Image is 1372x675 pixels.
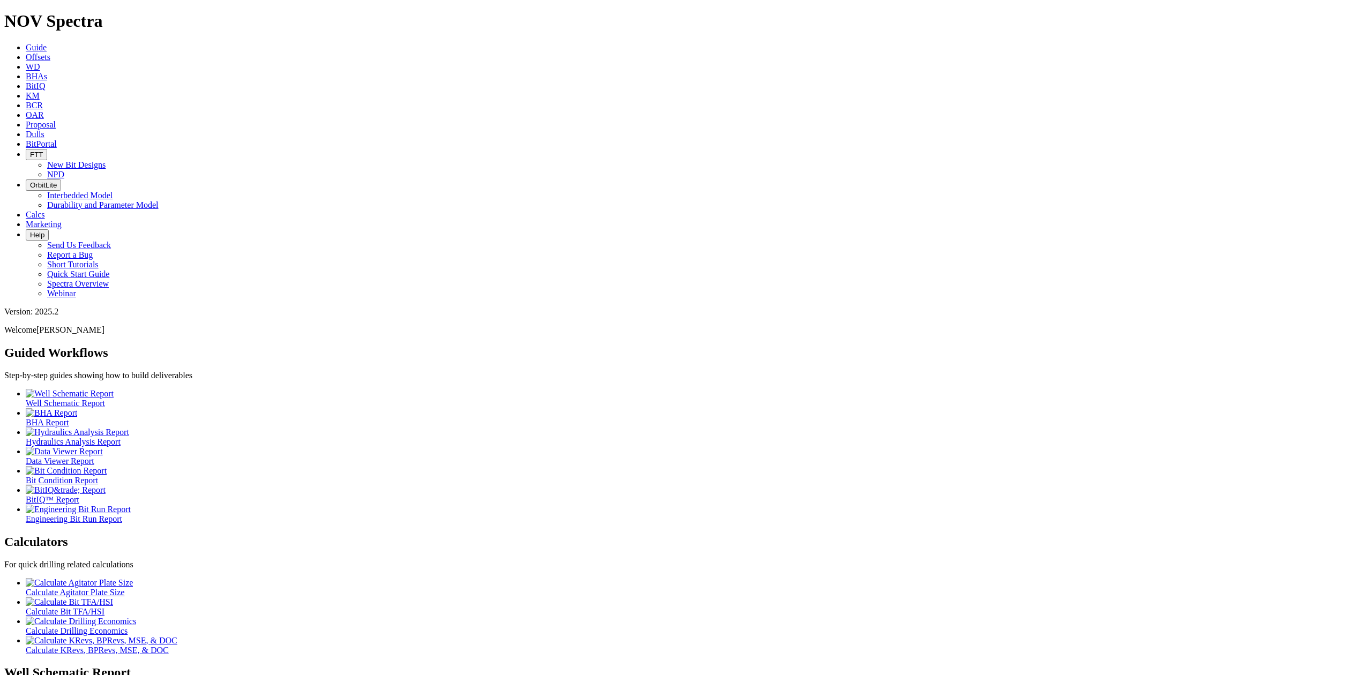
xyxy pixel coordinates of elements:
img: Engineering Bit Run Report [26,505,131,514]
a: New Bit Designs [47,160,106,169]
button: FTT [26,149,47,160]
a: Send Us Feedback [47,241,111,250]
img: Calculate Agitator Plate Size [26,578,133,588]
a: Proposal [26,120,56,129]
p: For quick drilling related calculations [4,560,1368,569]
a: Hydraulics Analysis Report Hydraulics Analysis Report [26,427,1368,446]
a: Durability and Parameter Model [47,200,159,209]
a: Short Tutorials [47,260,99,269]
span: Well Schematic Report [26,399,105,408]
a: NPD [47,170,64,179]
a: Marketing [26,220,62,229]
img: Hydraulics Analysis Report [26,427,129,437]
img: Well Schematic Report [26,389,114,399]
img: Bit Condition Report [26,466,107,476]
a: Quick Start Guide [47,269,109,279]
img: BitIQ&trade; Report [26,485,106,495]
a: Spectra Overview [47,279,109,288]
a: Calculate KRevs, BPRevs, MSE, & DOC Calculate KRevs, BPRevs, MSE, & DOC [26,636,1368,655]
a: Guide [26,43,47,52]
span: Data Viewer Report [26,456,94,466]
a: Interbedded Model [47,191,113,200]
a: Bit Condition Report Bit Condition Report [26,466,1368,485]
a: BitIQ [26,81,45,91]
a: BitPortal [26,139,57,148]
h1: NOV Spectra [4,11,1368,31]
img: BHA Report [26,408,77,418]
span: OrbitLite [30,181,57,189]
a: Data Viewer Report Data Viewer Report [26,447,1368,466]
a: BHA Report BHA Report [26,408,1368,427]
a: Report a Bug [47,250,93,259]
span: Hydraulics Analysis Report [26,437,121,446]
a: Calcs [26,210,45,219]
h2: Calculators [4,535,1368,549]
span: Engineering Bit Run Report [26,514,122,523]
a: BCR [26,101,43,110]
a: Calculate Drilling Economics Calculate Drilling Economics [26,617,1368,635]
img: Calculate Bit TFA/HSI [26,597,113,607]
a: WD [26,62,40,71]
a: BHAs [26,72,47,81]
a: OAR [26,110,44,119]
button: Help [26,229,49,241]
img: Calculate KRevs, BPRevs, MSE, & DOC [26,636,177,646]
a: Dulls [26,130,44,139]
a: Calculate Agitator Plate Size Calculate Agitator Plate Size [26,578,1368,597]
p: Step-by-step guides showing how to build deliverables [4,371,1368,380]
a: KM [26,91,40,100]
a: Well Schematic Report Well Schematic Report [26,389,1368,408]
img: Calculate Drilling Economics [26,617,136,626]
img: Data Viewer Report [26,447,103,456]
button: OrbitLite [26,179,61,191]
span: BitIQ™ Report [26,495,79,504]
a: Calculate Bit TFA/HSI Calculate Bit TFA/HSI [26,597,1368,616]
a: Webinar [47,289,76,298]
a: Offsets [26,52,50,62]
span: FTT [30,151,43,159]
h2: Guided Workflows [4,346,1368,360]
span: Bit Condition Report [26,476,98,485]
div: Version: 2025.2 [4,307,1368,317]
a: Engineering Bit Run Report Engineering Bit Run Report [26,505,1368,523]
span: [PERSON_NAME] [36,325,105,334]
a: BitIQ&trade; Report BitIQ™ Report [26,485,1368,504]
span: BHA Report [26,418,69,427]
span: Help [30,231,44,239]
p: Welcome [4,325,1368,335]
